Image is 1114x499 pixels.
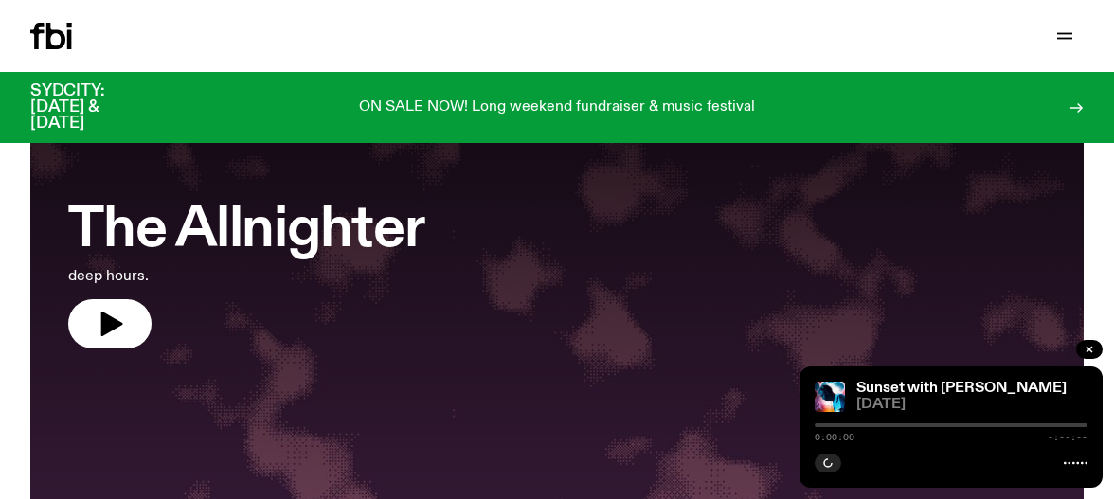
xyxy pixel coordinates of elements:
span: -:--:-- [1048,433,1087,442]
p: ON SALE NOW! Long weekend fundraiser & music festival [359,99,755,116]
h3: The Allnighter [68,205,424,258]
span: [DATE] [856,398,1087,412]
a: Sunset with [PERSON_NAME] [856,381,1067,396]
a: The Allnighterdeep hours. [68,186,424,348]
img: Simon Caldwell stands side on, looking downwards. He has headphones on. Behind him is a brightly ... [815,382,845,412]
p: deep hours. [68,265,424,288]
h3: SYDCITY: [DATE] & [DATE] [30,83,152,132]
span: 0:00:00 [815,433,854,442]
